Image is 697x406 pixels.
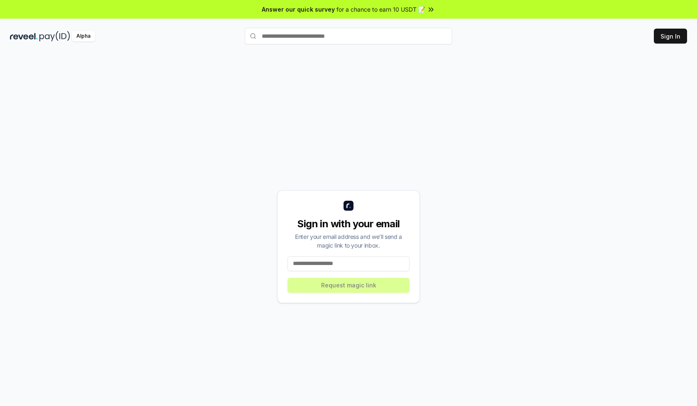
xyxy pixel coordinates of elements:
[344,201,353,211] img: logo_small
[654,29,687,44] button: Sign In
[288,232,409,250] div: Enter your email address and we’ll send a magic link to your inbox.
[262,5,335,14] span: Answer our quick survey
[72,31,95,41] div: Alpha
[10,31,38,41] img: reveel_dark
[39,31,70,41] img: pay_id
[288,217,409,231] div: Sign in with your email
[336,5,425,14] span: for a chance to earn 10 USDT 📝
